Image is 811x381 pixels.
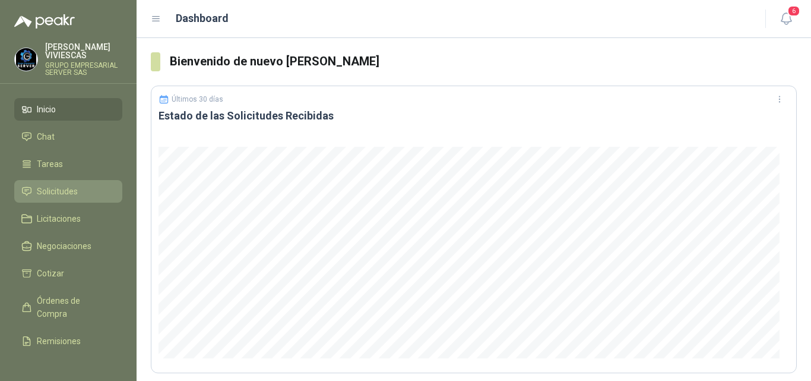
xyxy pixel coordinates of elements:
[37,103,56,116] span: Inicio
[170,52,797,71] h3: Bienvenido de nuevo [PERSON_NAME]
[176,10,229,27] h1: Dashboard
[45,43,122,59] p: [PERSON_NAME] VIVIESCAS
[14,289,122,325] a: Órdenes de Compra
[37,267,64,280] span: Cotizar
[775,8,797,30] button: 6
[14,14,75,29] img: Logo peakr
[37,240,91,253] span: Negociaciones
[172,95,223,103] p: Últimos 30 días
[14,98,122,121] a: Inicio
[37,335,81,348] span: Remisiones
[37,158,63,171] span: Tareas
[787,5,800,17] span: 6
[37,212,81,225] span: Licitaciones
[45,62,122,76] p: GRUPO EMPRESARIAL SERVER SAS
[14,207,122,230] a: Licitaciones
[14,153,122,175] a: Tareas
[14,180,122,203] a: Solicitudes
[14,330,122,352] a: Remisiones
[37,185,78,198] span: Solicitudes
[14,125,122,148] a: Chat
[37,294,111,320] span: Órdenes de Compra
[14,235,122,257] a: Negociaciones
[15,48,37,71] img: Company Logo
[14,262,122,285] a: Cotizar
[37,130,55,143] span: Chat
[159,109,789,123] h3: Estado de las Solicitudes Recibidas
